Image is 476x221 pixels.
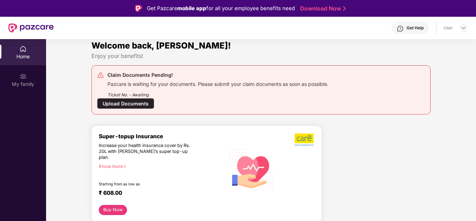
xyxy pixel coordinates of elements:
[97,72,104,79] img: svg+xml;base64,PHN2ZyB4bWxucz0iaHR0cDovL3d3dy53My5vcmcvMjAwMC9zdmciIHdpZHRoPSIyNCIgaGVpZ2h0PSIyNC...
[147,4,295,13] div: Get Pazcare for all your employee benefits need
[444,25,453,31] div: User
[97,98,154,109] div: Upload Documents
[20,45,27,52] img: svg+xml;base64,PHN2ZyBpZD0iSG9tZSIgeG1sbnM9Imh0dHA6Ly93d3cudzMub3JnLzIwMDAvc3ZnIiB3aWR0aD0iMjAiIG...
[20,73,27,80] img: svg+xml;base64,PHN2ZyB3aWR0aD0iMjAiIGhlaWdodD0iMjAiIHZpZXdCb3g9IjAgMCAyMCAyMCIgZmlsbD0ibm9uZSIgeG...
[461,25,466,31] img: svg+xml;base64,PHN2ZyBpZD0iRHJvcGRvd24tMzJ4MzIiIHhtbG5zPSJodHRwOi8vd3d3LnczLm9yZy8yMDAwL3N2ZyIgd2...
[397,25,404,32] img: svg+xml;base64,PHN2ZyBpZD0iSGVscC0zMngzMiIgeG1sbnM9Imh0dHA6Ly93d3cudzMub3JnLzIwMDAvc3ZnIiB3aWR0aD...
[99,205,127,215] button: Buy Now
[107,79,328,87] div: Pazcare is waiting for your documents. Please submit your claim documents as soon as possible.
[107,71,328,79] div: Claim Documents Pending!
[123,164,127,168] span: right
[99,143,194,161] div: Increase your health insurance cover by Rs. 20L with [PERSON_NAME]’s super top-up plan.
[99,133,225,140] div: Super-topup Insurance
[8,23,54,32] img: New Pazcare Logo
[99,164,221,169] div: Know more
[91,40,231,51] span: Welcome back, [PERSON_NAME]!
[300,5,344,12] a: Download Now
[407,25,424,31] div: Get Help
[177,5,206,12] strong: mobile app
[107,87,328,98] div: Ticket No. - Awaiting
[91,52,431,60] div: Enjoy your benefits!
[99,182,195,187] div: Starting from as low as
[135,5,142,12] img: Logo
[295,133,314,146] img: b5dec4f62d2307b9de63beb79f102df3.png
[99,190,218,198] div: ₹ 608.00
[225,141,279,196] img: svg+xml;base64,PHN2ZyB4bWxucz0iaHR0cDovL3d3dy53My5vcmcvMjAwMC9zdmciIHhtbG5zOnhsaW5rPSJodHRwOi8vd3...
[343,5,346,12] img: Stroke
